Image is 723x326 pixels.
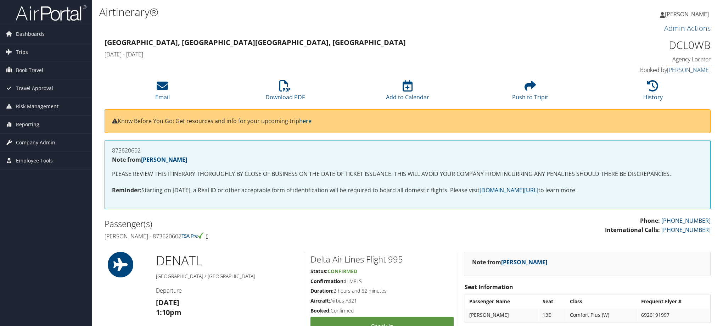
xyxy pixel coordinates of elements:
a: Admin Actions [664,23,711,33]
a: [DOMAIN_NAME][URL] [480,186,538,194]
a: History [643,84,663,101]
strong: Status: [310,268,327,275]
h4: [PERSON_NAME] - 873620602 [105,232,402,240]
h4: Departure [156,287,299,294]
strong: Seat Information [465,283,513,291]
h4: 873620602 [112,148,703,153]
h4: Booked by [567,66,711,74]
a: Push to Tripit [512,84,548,101]
strong: Note from [112,156,187,164]
td: [PERSON_NAME] [466,309,538,321]
a: [PHONE_NUMBER] [661,217,711,225]
a: [PHONE_NUMBER] [661,226,711,234]
h2: Passenger(s) [105,218,402,230]
h5: 2 hours and 52 minutes [310,287,454,294]
h1: DCL0WB [567,38,711,53]
h5: Confirmed [310,307,454,314]
img: airportal-logo.png [16,5,86,21]
a: [PERSON_NAME] [141,156,187,164]
strong: [DATE] [156,298,179,307]
span: Trips [16,43,28,61]
th: Frequent Flyer # [638,295,710,308]
a: [PERSON_NAME] [501,258,547,266]
span: Employee Tools [16,152,53,170]
span: Book Travel [16,61,43,79]
strong: Reminder: [112,186,141,194]
strong: Phone: [640,217,660,225]
span: Company Admin [16,134,55,151]
strong: Note from [472,258,547,266]
p: Know Before You Go: Get resources and info for your upcoming trip [112,117,703,126]
span: [PERSON_NAME] [665,10,709,18]
span: Confirmed [327,268,357,275]
td: 6926191997 [638,309,710,321]
h4: [DATE] - [DATE] [105,50,556,58]
strong: Aircraft: [310,297,330,304]
h2: Delta Air Lines Flight 995 [310,253,454,265]
h1: DEN ATL [156,252,299,270]
a: [PERSON_NAME] [667,66,711,74]
th: Passenger Name [466,295,538,308]
strong: Booked: [310,307,331,314]
strong: [GEOGRAPHIC_DATA], [GEOGRAPHIC_DATA] [GEOGRAPHIC_DATA], [GEOGRAPHIC_DATA] [105,38,406,47]
td: 13E [539,309,566,321]
h5: [GEOGRAPHIC_DATA] / [GEOGRAPHIC_DATA] [156,273,299,280]
img: tsa-precheck.png [181,232,204,239]
th: Class [566,295,637,308]
h5: HJM8LS [310,278,454,285]
h5: Airbus A321 [310,297,454,304]
strong: Duration: [310,287,334,294]
strong: Confirmation: [310,278,345,284]
span: Reporting [16,116,39,133]
p: Starting on [DATE], a Real ID or other acceptable form of identification will be required to boar... [112,186,703,195]
a: here [299,117,312,125]
a: Download PDF [265,84,305,101]
span: Risk Management [16,98,58,115]
strong: International Calls: [605,226,660,234]
span: Dashboards [16,25,45,43]
th: Seat [539,295,566,308]
p: PLEASE REVIEW THIS ITINERARY THOROUGHLY BY CLOSE OF BUSINESS ON THE DATE OF TICKET ISSUANCE. THIS... [112,170,703,179]
a: Add to Calendar [386,84,429,101]
a: Email [155,84,170,101]
h4: Agency Locator [567,55,711,63]
span: Travel Approval [16,79,53,97]
h1: Airtinerary® [99,5,510,20]
td: Comfort Plus (W) [566,309,637,321]
a: [PERSON_NAME] [660,4,716,25]
strong: 1:10pm [156,308,181,317]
